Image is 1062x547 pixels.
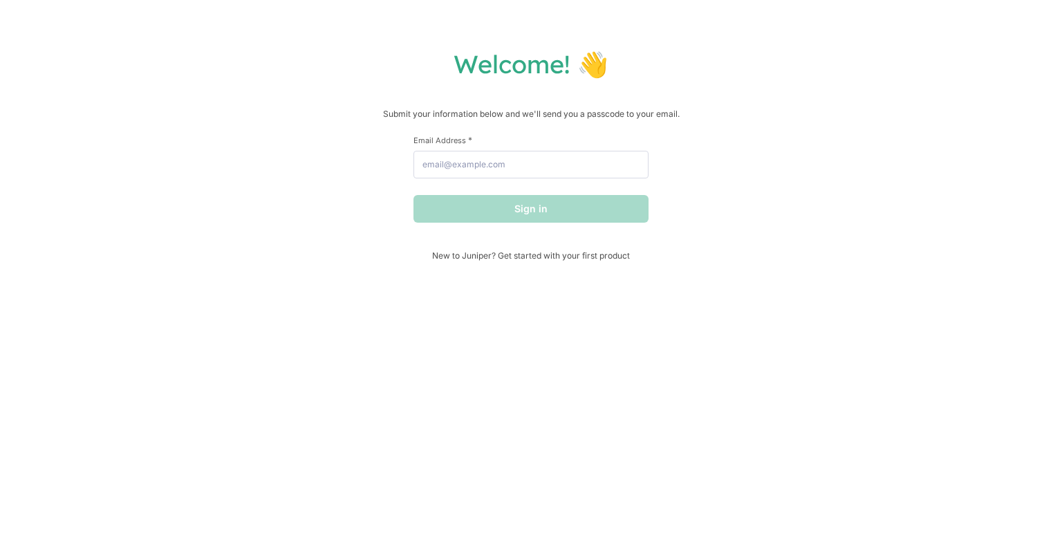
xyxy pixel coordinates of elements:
span: New to Juniper? Get started with your first product [413,250,649,261]
p: Submit your information below and we'll send you a passcode to your email. [14,107,1048,121]
input: email@example.com [413,151,649,178]
span: This field is required. [468,135,472,145]
h1: Welcome! 👋 [14,48,1048,80]
label: Email Address [413,135,649,145]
